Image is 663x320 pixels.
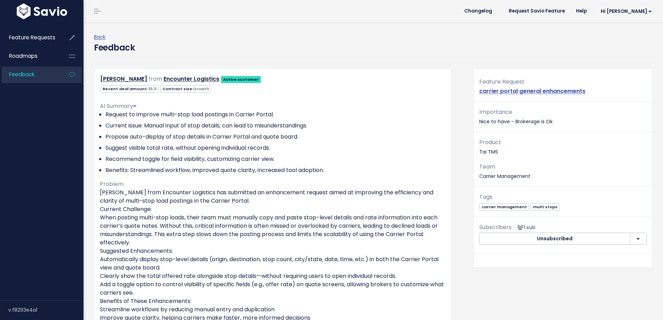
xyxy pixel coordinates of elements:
span: Problem [100,180,124,188]
span: Contract size: [160,85,211,93]
a: Encounter Logistics [164,75,219,83]
span: Product [479,138,501,146]
span: Feedback [9,71,34,78]
span: Team [479,163,495,171]
span: Feature Request [479,78,524,86]
li: Request to improve multi-stop load postings in Carrier Portal. [105,110,445,119]
span: Changelog [464,9,492,14]
a: Roadmaps [2,48,58,64]
span: Growth [193,86,209,92]
span: Feature Requests [9,34,55,41]
span: Roadmaps [9,52,38,60]
a: Feedback [2,67,58,83]
p: Nice to have - Brokerage is Ok [479,107,647,126]
li: Recommend toggle for field visibility, customizing carrier view. [105,155,445,163]
a: multi stops [530,203,560,210]
a: Help [570,6,592,16]
li: Current issue: Manual input of stop details; can lead to misunderstandings. [105,122,445,130]
a: carrier portal general enhancements [479,87,585,95]
p: Carrier Management [479,162,647,181]
span: carrier management [479,203,529,211]
a: Feature Requests [2,30,58,46]
span: Recent deal amount: [100,85,159,93]
span: from [149,75,162,83]
span: <p><strong>Subscribers</strong><br><br> - Daniel Ruiz<br> </p> [514,224,536,231]
span: Hi [PERSON_NAME] [601,9,652,14]
span: multi stops [530,203,560,211]
a: Request Savio Feature [503,6,570,16]
span: Importance [479,108,512,116]
li: Propose auto-display of stop details in Carrier Portal and quote board. [105,133,445,141]
a: Hi [PERSON_NAME] [592,6,657,17]
li: Suggest visible total rate, without opening individual records. [105,144,445,152]
strong: Active customer [223,77,259,82]
h4: Feedback [94,41,135,54]
a: Back [94,33,105,40]
li: Benefits: Streamlined workflow, improved quote clarity, increased tool adoption. [105,166,445,174]
a: carrier management [479,203,529,210]
img: logo-white.9d6f32f41409.svg [15,3,69,19]
span: Subscribers [479,223,512,231]
span: 35.0 [148,86,157,92]
span: AI Summary [100,102,136,110]
button: Unsubscribed [479,233,630,245]
div: v.f8293e4a1 [8,301,84,319]
a: [PERSON_NAME] [100,75,147,83]
span: Tags [479,193,492,201]
p: Tai TMS [479,138,647,156]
